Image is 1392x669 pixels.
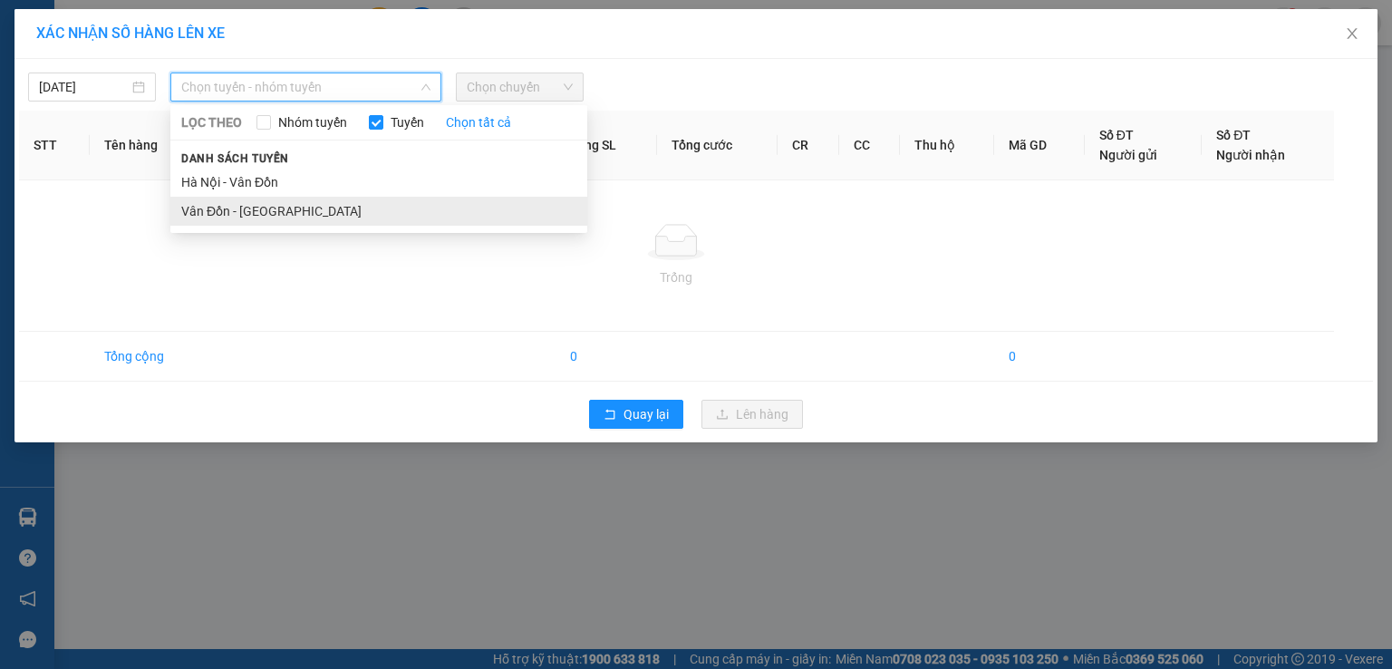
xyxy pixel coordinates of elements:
th: Tổng SL [556,111,657,180]
span: Người nhận [1216,148,1285,162]
span: Chọn tuyến - nhóm tuyến [181,73,430,101]
span: Chọn chuyến [467,73,573,101]
th: CC [839,111,900,180]
div: Trống [34,267,1319,287]
span: Người gửi [1099,148,1157,162]
button: uploadLên hàng [701,400,803,429]
input: 14/09/2025 [39,77,129,97]
span: Số ĐT [1216,128,1251,142]
th: STT [19,111,90,180]
button: Close [1327,9,1377,60]
td: 0 [556,332,657,382]
span: rollback [604,408,616,422]
th: Thu hộ [900,111,994,180]
span: down [420,82,431,92]
span: LỌC THEO [181,112,242,132]
th: Tên hàng [90,111,209,180]
th: Tổng cước [657,111,778,180]
th: CR [778,111,838,180]
td: 0 [994,332,1085,382]
span: Nhóm tuyến [271,112,354,132]
span: Số ĐT [1099,128,1134,142]
span: Quay lại [623,404,669,424]
span: Danh sách tuyến [170,150,300,167]
li: Hà Nội - Vân Đồn [170,168,587,197]
th: Mã GD [994,111,1085,180]
span: Tuyến [383,112,431,132]
button: rollbackQuay lại [589,400,683,429]
span: XÁC NHẬN SỐ HÀNG LÊN XE [36,24,225,42]
li: Vân Đồn - [GEOGRAPHIC_DATA] [170,197,587,226]
td: Tổng cộng [90,332,209,382]
span: close [1345,26,1359,41]
a: Chọn tất cả [446,112,511,132]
